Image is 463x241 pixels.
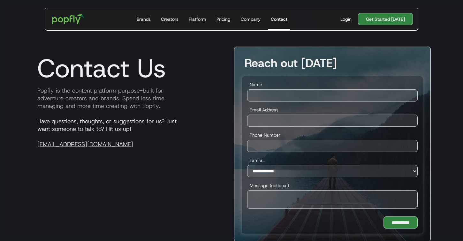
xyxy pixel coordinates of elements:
a: Platform [186,8,209,30]
div: Pricing [216,16,231,22]
a: Get Started [DATE] [358,13,413,25]
label: I am a... [247,157,418,163]
label: Email Address [247,107,418,113]
div: Company [241,16,261,22]
div: Platform [189,16,206,22]
label: Message (optional) [247,182,418,189]
a: Creators [158,8,181,30]
p: Popfly is the content platform purpose-built for adventure creators and brands. Spend less time m... [32,87,229,110]
div: Creators [161,16,178,22]
div: Login [340,16,352,22]
a: Login [338,16,354,22]
a: Brands [134,8,153,30]
h1: Contact Us [32,53,166,84]
div: Brands [137,16,151,22]
label: Name [247,81,418,88]
a: Company [238,8,263,30]
a: [EMAIL_ADDRESS][DOMAIN_NAME] [37,140,133,148]
label: Phone Number [247,132,418,138]
a: Pricing [214,8,233,30]
a: home [48,10,89,29]
p: Have questions, thoughts, or suggestions for us? Just want someone to talk to? Hit us up! [32,117,229,148]
div: Contact [271,16,287,22]
a: Contact [268,8,290,30]
strong: Reach out [DATE] [245,55,337,71]
form: Demo Conversion Touchpoint [242,76,423,234]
